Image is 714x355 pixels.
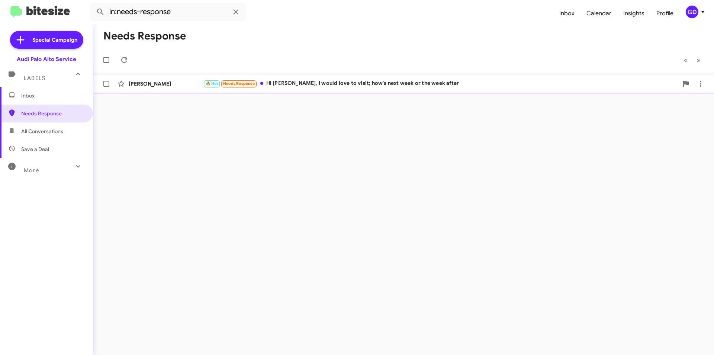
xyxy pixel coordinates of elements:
nav: Page navigation example [680,52,705,68]
span: Special Campaign [32,36,77,44]
span: All Conversations [21,128,63,135]
a: Profile [650,3,679,24]
div: Hi [PERSON_NAME], I would love to visit; how's next week or the week after [203,79,678,88]
span: « [684,55,688,65]
span: 🔥 Hot [206,81,218,86]
div: Audi Palo Alto Service [17,55,76,63]
span: Save a Deal [21,145,49,153]
a: Inbox [553,3,580,24]
span: Needs Response [21,110,84,117]
button: Previous [679,52,692,68]
div: GD [686,6,698,18]
button: Next [692,52,705,68]
button: GD [679,6,706,18]
a: Special Campaign [10,31,83,49]
h1: Needs Response [103,30,186,42]
span: Needs Response [223,81,255,86]
span: Labels [24,75,45,81]
span: Inbox [21,92,84,99]
a: Calendar [580,3,617,24]
input: Search [90,3,246,21]
span: More [24,167,39,174]
span: » [697,55,701,65]
a: Insights [617,3,650,24]
div: [PERSON_NAME] [129,80,203,87]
